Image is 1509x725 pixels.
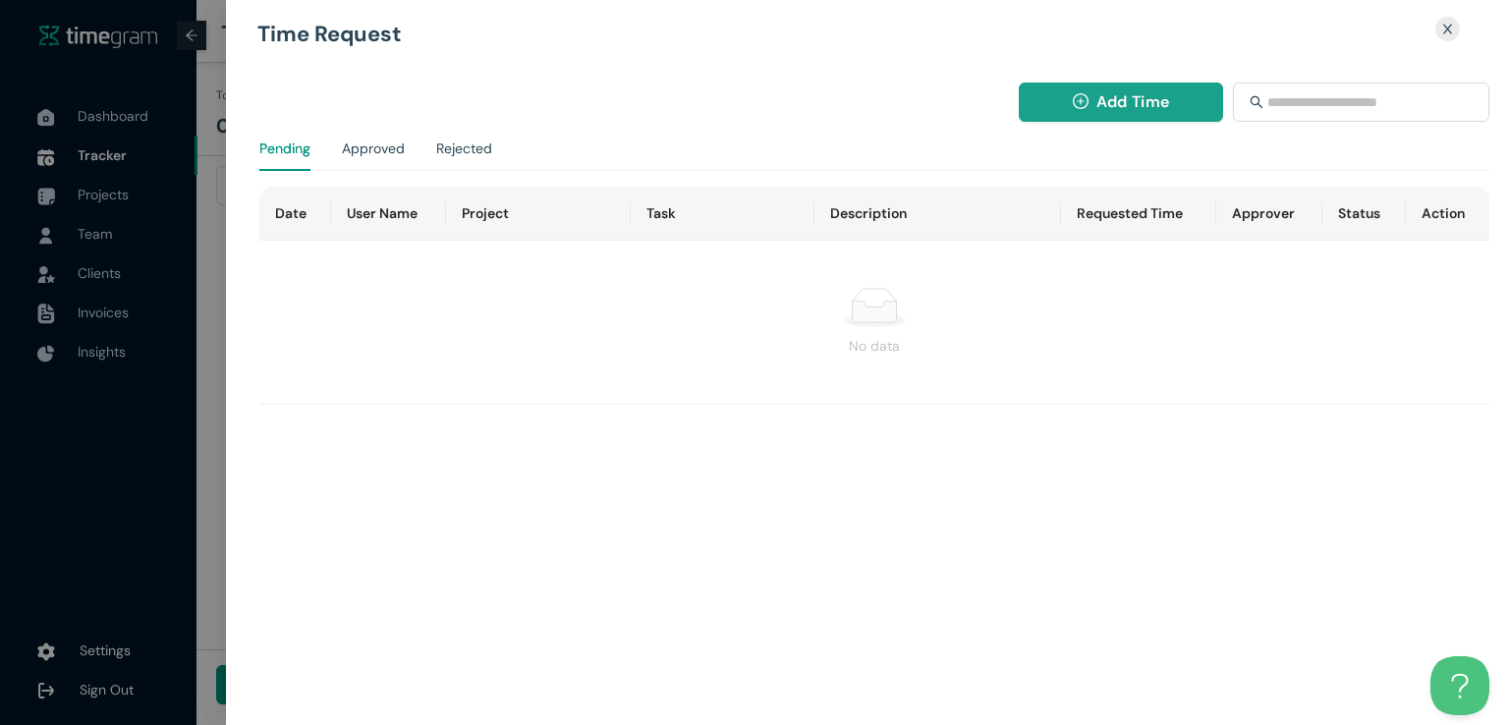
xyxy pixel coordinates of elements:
th: Requested Time [1061,187,1216,241]
th: Description [814,187,1060,241]
th: Date [259,187,330,241]
th: Status [1322,187,1406,241]
div: Pending [259,138,310,159]
div: Rejected [436,138,492,159]
span: plus-circle [1073,93,1089,112]
div: Approved [342,138,405,159]
th: Action [1406,187,1490,241]
span: close [1441,23,1454,35]
span: Add Time [1096,89,1169,114]
th: Project [446,187,631,241]
th: User Name [331,187,446,241]
button: plus-circleAdd Time [1019,83,1224,122]
div: No data [275,335,1474,357]
th: Approver [1216,187,1322,241]
span: search [1250,95,1263,109]
th: Task [631,187,815,241]
iframe: Toggle Customer Support [1430,656,1489,715]
h1: Time Request [257,24,1274,45]
button: Close [1429,16,1466,42]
